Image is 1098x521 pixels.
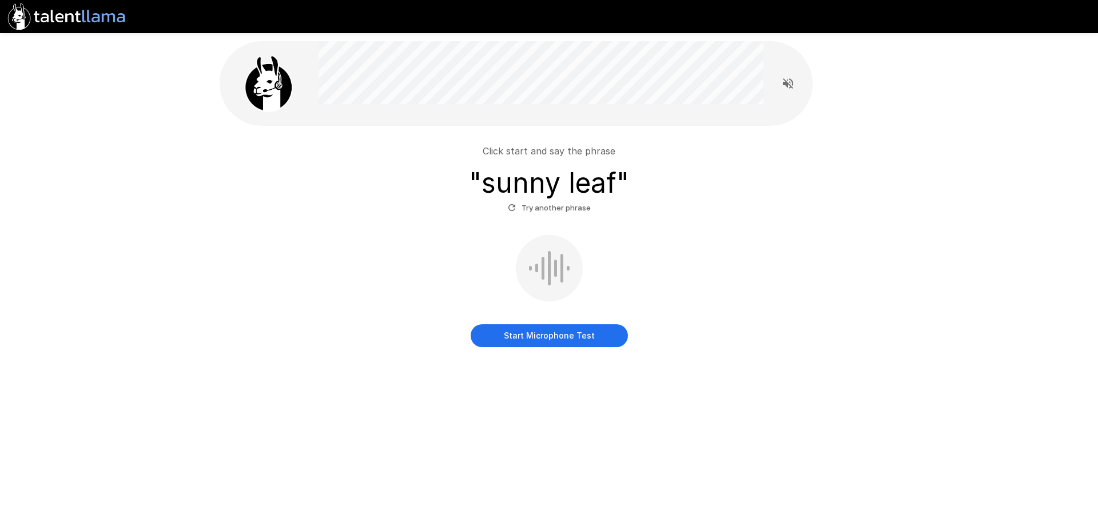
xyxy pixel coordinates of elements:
p: Click start and say the phrase [483,144,615,158]
button: Try another phrase [505,199,594,217]
img: llama_clean.png [240,55,297,112]
button: Read questions aloud [777,72,799,95]
h3: " sunny leaf " [469,167,629,199]
button: Start Microphone Test [471,324,628,347]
